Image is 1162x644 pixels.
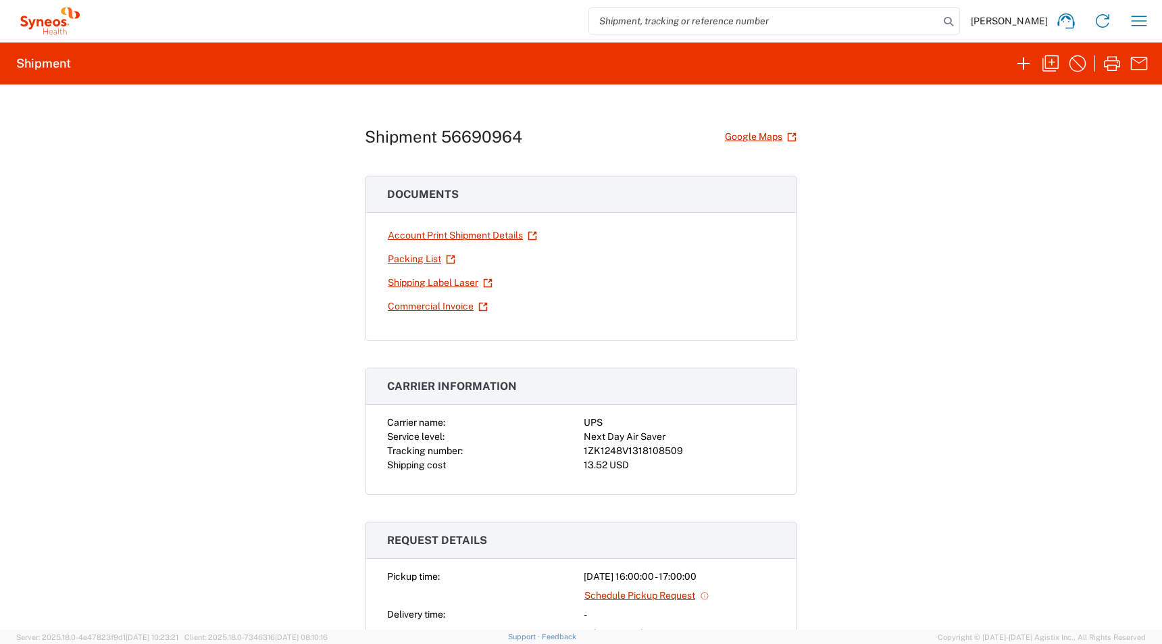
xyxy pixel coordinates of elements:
span: Shipping cost [387,460,446,470]
a: Support [508,633,542,641]
div: 1ZK1248V1318108509 [584,444,775,458]
div: [DATE] 16:00:00 - 17:00:00 [584,570,775,584]
h2: Shipment [16,55,71,72]
a: Packing List [387,247,456,271]
div: UPS [584,416,775,430]
span: Copyright © [DATE]-[DATE] Agistix Inc., All Rights Reserved [938,631,1146,643]
div: - [584,608,775,622]
input: Shipment, tracking or reference number [589,8,939,34]
span: Server: 2025.18.0-4e47823f9d1 [16,633,178,641]
span: Delivery time: [387,609,445,620]
span: [DATE] 08:10:16 [275,633,328,641]
span: Client: 2025.18.0-7346316 [184,633,328,641]
a: Google Maps [724,125,797,149]
span: Tracking number: [387,445,463,456]
a: Feedback [542,633,576,641]
a: Account Print Shipment Details [387,224,538,247]
div: 13.52 USD [584,458,775,472]
div: Next Day Air Saver [584,430,775,444]
span: Pickup time: [387,571,440,582]
span: Service level: [387,431,445,442]
span: Documents [387,188,459,201]
a: Shipping Label Laser [387,271,493,295]
a: Commercial Invoice [387,295,488,318]
span: [PERSON_NAME] [971,15,1048,27]
span: [DATE] 10:23:21 [126,633,178,641]
span: Request details [387,534,487,547]
span: Carrier information [387,380,517,393]
a: Schedule Pickup Request [584,584,710,608]
h1: Shipment 56690964 [365,127,522,147]
span: Carrier name: [387,417,445,428]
